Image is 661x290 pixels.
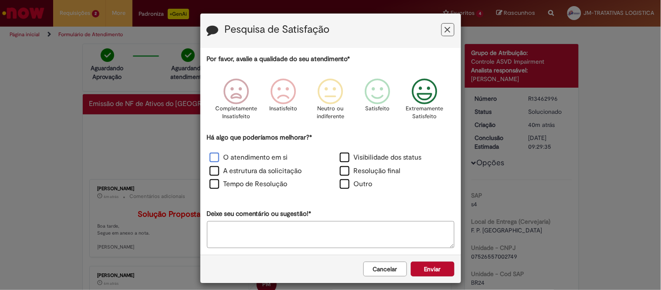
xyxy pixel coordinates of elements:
[210,166,302,176] label: A estrutura da solicitação
[210,153,288,163] label: O atendimento em si
[225,24,330,35] label: Pesquisa de Satisfação
[215,105,257,121] p: Completamente Insatisfeito
[261,72,305,132] div: Insatisfeito
[411,262,454,276] button: Enviar
[366,105,390,113] p: Satisfeito
[214,72,258,132] div: Completamente Insatisfeito
[403,72,447,132] div: Extremamente Satisfeito
[207,209,312,218] label: Deixe seu comentário ou sugestão!*
[269,105,297,113] p: Insatisfeito
[363,262,407,276] button: Cancelar
[356,72,400,132] div: Satisfeito
[207,55,350,64] label: Por favor, avalie a qualidade do seu atendimento*
[340,153,422,163] label: Visibilidade dos status
[340,179,373,189] label: Outro
[210,179,288,189] label: Tempo de Resolução
[315,105,346,121] p: Neutro ou indiferente
[207,133,454,192] div: Há algo que poderíamos melhorar?*
[340,166,401,176] label: Resolução final
[406,105,444,121] p: Extremamente Satisfeito
[308,72,353,132] div: Neutro ou indiferente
